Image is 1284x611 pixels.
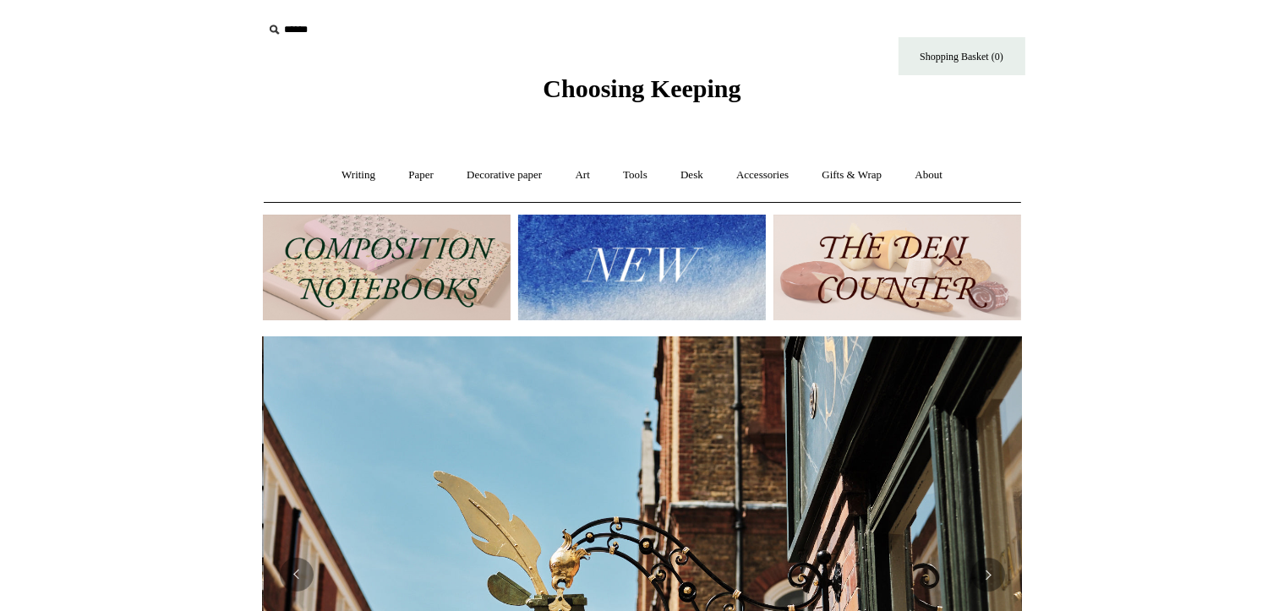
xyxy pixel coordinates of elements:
a: About [899,153,958,198]
button: Next [971,558,1005,592]
a: Shopping Basket (0) [899,37,1025,75]
img: The Deli Counter [773,215,1021,320]
a: Decorative paper [451,153,557,198]
img: New.jpg__PID:f73bdf93-380a-4a35-bcfe-7823039498e1 [518,215,766,320]
a: Gifts & Wrap [806,153,897,198]
a: Accessories [721,153,804,198]
button: Previous [280,558,314,592]
a: Writing [326,153,391,198]
img: 202302 Composition ledgers.jpg__PID:69722ee6-fa44-49dd-a067-31375e5d54ec [263,215,511,320]
a: Tools [608,153,663,198]
a: Paper [393,153,449,198]
a: Choosing Keeping [543,88,740,100]
a: Desk [665,153,718,198]
a: Art [560,153,605,198]
span: Choosing Keeping [543,74,740,102]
